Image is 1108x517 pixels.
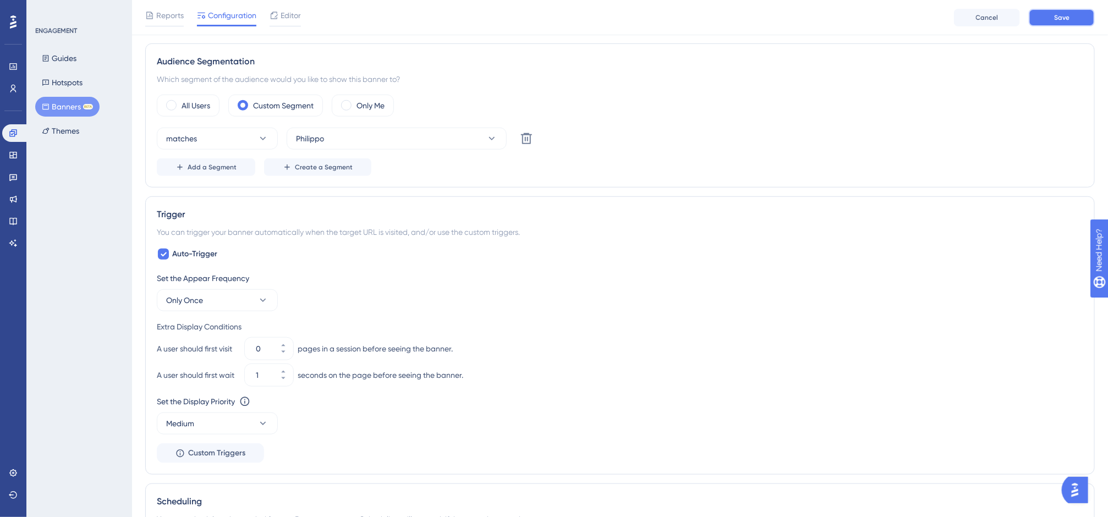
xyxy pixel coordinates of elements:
button: BannersBETA [35,97,100,117]
button: Hotspots [35,73,89,92]
button: Medium [157,413,278,435]
div: A user should first wait [157,369,240,382]
div: pages in a session before seeing the banner. [298,342,453,355]
span: Reports [156,9,184,22]
button: Philippo [287,128,507,150]
span: Philippo [296,132,324,145]
div: Extra Display Conditions [157,320,1083,333]
label: All Users [182,99,210,112]
button: Themes [35,121,86,141]
span: Medium [166,417,194,430]
span: Save [1054,13,1069,22]
button: Only Once [157,289,278,311]
div: Which segment of the audience would you like to show this banner to? [157,73,1083,86]
div: Audience Segmentation [157,55,1083,68]
span: Add a Segment [188,163,237,172]
div: A user should first visit [157,342,240,355]
div: Trigger [157,208,1083,221]
button: Guides [35,48,83,68]
button: Create a Segment [264,158,371,176]
iframe: UserGuiding AI Assistant Launcher [1062,474,1095,507]
span: matches [166,132,197,145]
button: Add a Segment [157,158,255,176]
button: matches [157,128,278,150]
span: Custom Triggers [188,447,245,460]
div: You can trigger your banner automatically when the target URL is visited, and/or use the custom t... [157,226,1083,239]
div: BETA [83,104,93,109]
div: Set the Appear Frequency [157,272,1083,285]
label: Custom Segment [253,99,314,112]
div: Set the Display Priority [157,395,235,408]
button: Save [1029,9,1095,26]
button: Cancel [954,9,1020,26]
span: Only Once [166,294,203,307]
div: seconds on the page before seeing the banner. [298,369,463,382]
div: Scheduling [157,495,1083,508]
span: Cancel [976,13,999,22]
span: Need Help? [26,3,69,16]
button: Custom Triggers [157,443,264,463]
span: Auto-Trigger [172,248,217,261]
span: Configuration [208,9,256,22]
span: Create a Segment [295,163,353,172]
label: Only Me [356,99,385,112]
span: Editor [281,9,301,22]
div: ENGAGEMENT [35,26,77,35]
